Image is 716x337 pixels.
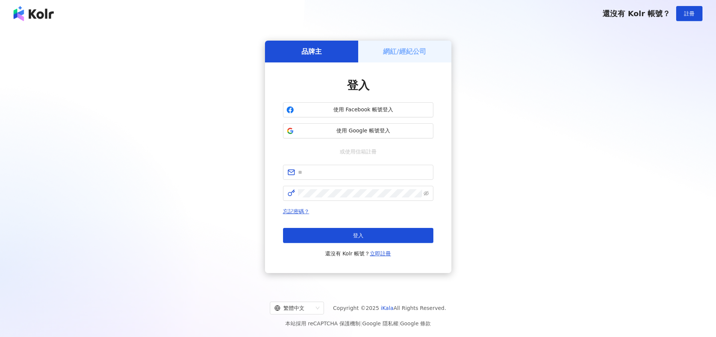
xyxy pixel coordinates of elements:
[301,47,322,56] h5: 品牌主
[362,320,398,326] a: Google 隱私權
[347,79,369,92] span: 登入
[602,9,670,18] span: 還沒有 Kolr 帳號？
[400,320,431,326] a: Google 條款
[297,106,430,114] span: 使用 Facebook 帳號登入
[333,304,446,313] span: Copyright © 2025 All Rights Reserved.
[676,6,702,21] button: 註冊
[283,208,309,214] a: 忘記密碼？
[14,6,54,21] img: logo
[370,250,391,257] a: 立即註冊
[285,319,431,328] span: 本站採用 reCAPTCHA 保護機制
[335,147,382,156] span: 或使用信箱註冊
[398,320,400,326] span: |
[274,302,313,314] div: 繁體中文
[383,47,426,56] h5: 網紅/經紀公司
[325,249,391,258] span: 還沒有 Kolr 帳號？
[381,305,394,311] a: iKala
[283,123,433,138] button: 使用 Google 帳號登入
[353,232,363,238] span: 登入
[283,102,433,117] button: 使用 Facebook 帳號登入
[684,11,695,17] span: 註冊
[297,127,430,135] span: 使用 Google 帳號登入
[360,320,362,326] span: |
[424,191,429,196] span: eye-invisible
[283,228,433,243] button: 登入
